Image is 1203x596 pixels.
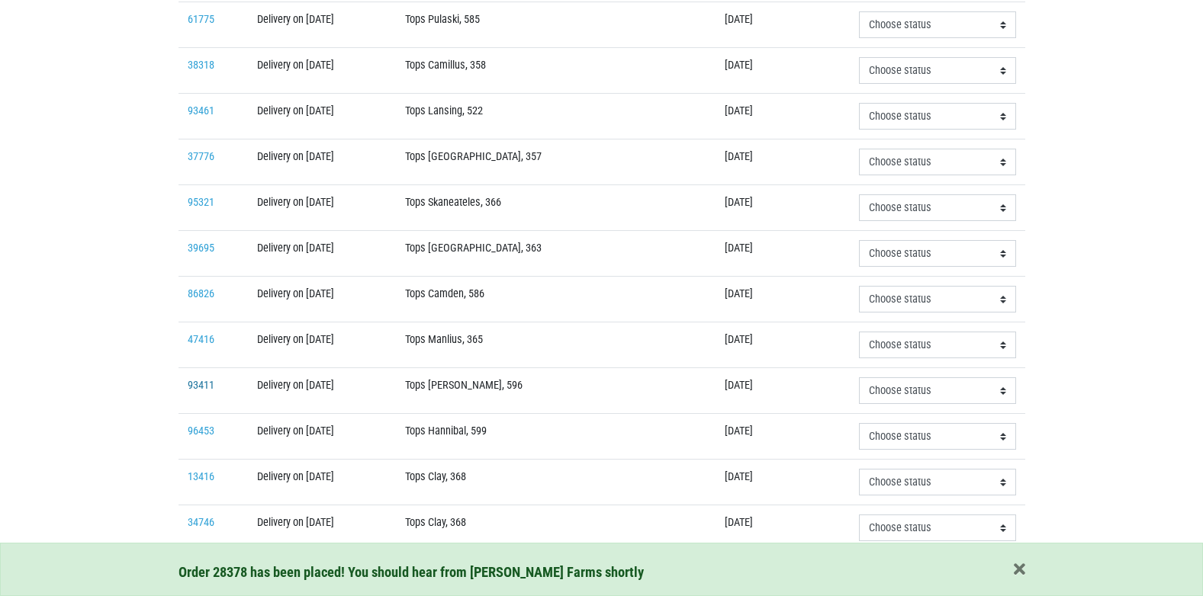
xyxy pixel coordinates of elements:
td: Tops Manlius, 365 [396,322,716,368]
td: [DATE] [716,2,849,48]
td: Delivery on [DATE] [248,48,396,94]
td: Delivery on [DATE] [248,505,396,551]
td: [DATE] [716,505,849,551]
td: Delivery on [DATE] [248,368,396,414]
a: 93411 [188,379,214,392]
td: [DATE] [716,139,849,185]
td: [DATE] [716,94,849,139]
a: 38318 [188,59,214,72]
td: Tops Camillus, 358 [396,48,716,94]
a: 13416 [188,470,214,483]
td: Delivery on [DATE] [248,460,396,505]
td: Tops Hannibal, 599 [396,414,716,460]
a: 39695 [188,242,214,255]
td: Delivery on [DATE] [248,139,396,185]
td: Tops Pulaski, 585 [396,2,716,48]
td: Tops Skaneateles, 366 [396,185,716,231]
td: Tops Clay, 368 [396,505,716,551]
td: Delivery on [DATE] [248,94,396,139]
a: 95321 [188,196,214,209]
a: 86826 [188,287,214,300]
a: 37776 [188,150,214,163]
div: Order 28378 has been placed! You should hear from [PERSON_NAME] Farms shortly [179,562,1025,583]
a: 47416 [188,333,214,346]
a: 34746 [188,516,214,529]
td: Delivery on [DATE] [248,414,396,460]
a: 93461 [188,104,214,117]
td: [DATE] [716,48,849,94]
td: Tops [PERSON_NAME], 596 [396,368,716,414]
td: [DATE] [716,185,849,231]
td: Tops [GEOGRAPHIC_DATA], 357 [396,139,716,185]
td: Delivery on [DATE] [248,231,396,277]
td: Delivery on [DATE] [248,277,396,322]
td: Tops [GEOGRAPHIC_DATA], 363 [396,231,716,277]
td: Delivery on [DATE] [248,185,396,231]
td: Tops Camden, 586 [396,277,716,322]
td: [DATE] [716,414,849,460]
td: [DATE] [716,231,849,277]
td: Tops Clay, 368 [396,460,716,505]
td: [DATE] [716,322,849,368]
td: Delivery on [DATE] [248,322,396,368]
td: [DATE] [716,277,849,322]
td: [DATE] [716,460,849,505]
td: Delivery on [DATE] [248,2,396,48]
a: 96453 [188,425,214,437]
a: 61775 [188,13,214,26]
td: Tops Lansing, 522 [396,94,716,139]
td: [DATE] [716,368,849,414]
